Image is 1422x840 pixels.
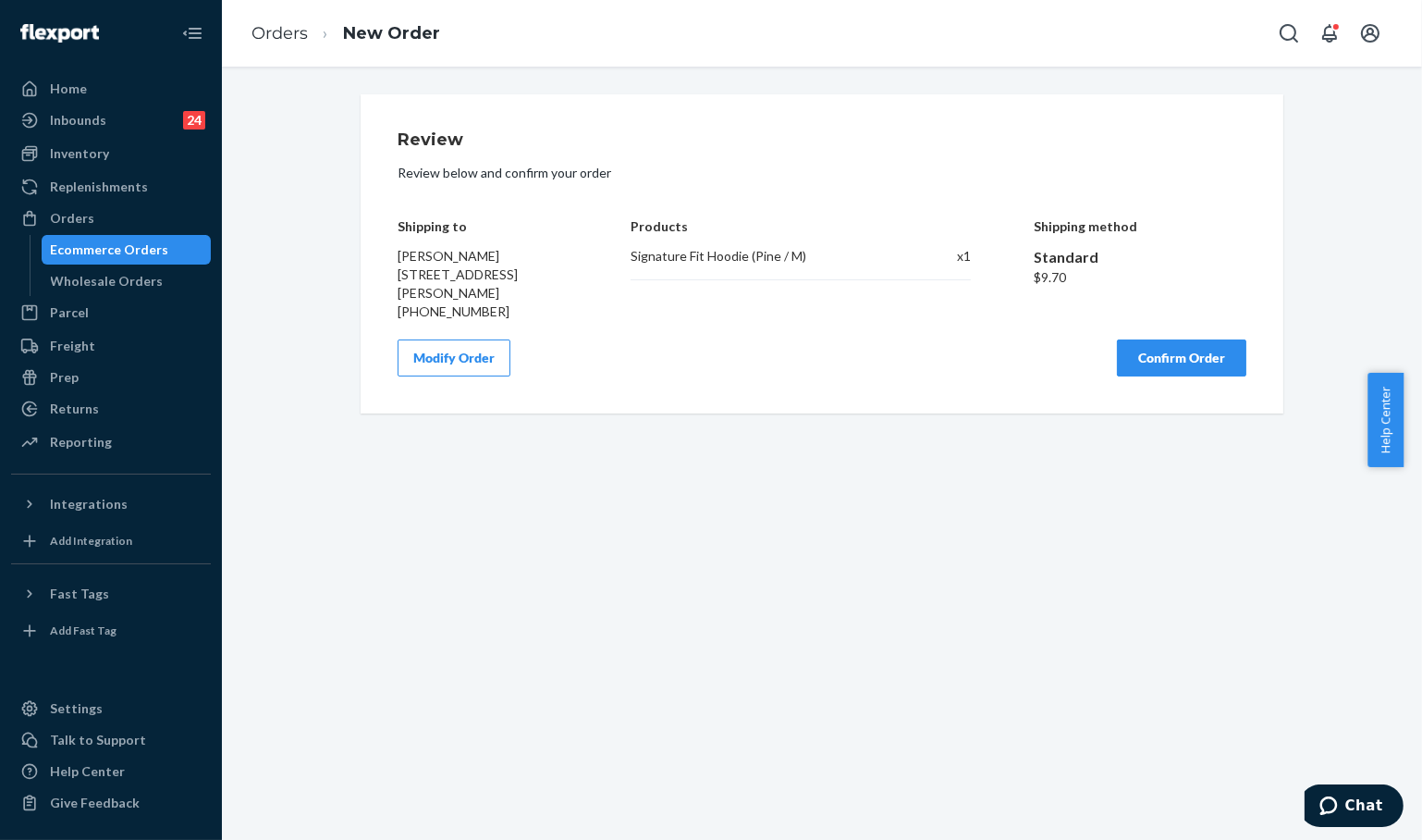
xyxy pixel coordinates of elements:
[11,616,211,646] a: Add Fast Tag
[11,757,211,786] a: Help Center
[50,178,148,196] div: Replenishments
[50,303,89,322] div: Parcel
[50,623,116,638] div: Add Fast Tag
[50,209,94,228] div: Orders
[1035,268,1247,287] div: $9.70
[183,111,205,130] div: 24
[11,427,211,457] a: Reporting
[251,23,308,43] a: Orders
[398,164,1246,182] p: Review below and confirm your order
[50,585,109,603] div: Fast Tags
[1305,784,1404,831] iframe: Opens a widget where you can chat to one of our agents
[11,331,211,361] a: Freight
[1035,247,1247,268] div: Standard
[398,303,568,321] div: [PHONE_NUMBER]
[398,340,510,377] button: Modify Order
[398,248,518,301] span: [PERSON_NAME] [STREET_ADDRESS][PERSON_NAME]
[631,219,970,233] h4: Products
[42,235,212,265] a: Ecommerce Orders
[50,762,125,781] div: Help Center
[1311,15,1348,52] button: Open notifications
[11,139,211,168] a: Inventory
[237,6,455,61] ol: breadcrumbs
[51,272,164,290] div: Wholesale Orders
[11,579,211,609] button: Fast Tags
[50,144,109,163] div: Inventory
[398,131,1246,150] h1: Review
[398,219,568,233] h4: Shipping to
[174,15,211,52] button: Close Navigation
[11,725,211,755] button: Talk to Support
[50,533,132,549] div: Add Integration
[11,788,211,818] button: Give Feedback
[50,731,146,749] div: Talk to Support
[11,172,211,202] a: Replenishments
[50,495,128,513] div: Integrations
[20,24,99,43] img: Flexport logo
[50,111,106,130] div: Inbounds
[1352,15,1389,52] button: Open account menu
[11,394,211,424] a: Returns
[51,241,169,259] div: Ecommerce Orders
[50,400,99,418] div: Returns
[11,363,211,392] a: Prep
[50,794,140,812] div: Give Feedback
[42,266,212,296] a: Wholesale Orders
[1035,219,1247,233] h4: Shipping method
[50,433,112,451] div: Reporting
[1270,15,1307,52] button: Open Search Box
[11,489,211,519] button: Integrations
[917,247,971,266] div: x 1
[50,80,87,98] div: Home
[11,526,211,556] a: Add Integration
[50,368,79,387] div: Prep
[343,23,440,43] a: New Order
[11,204,211,233] a: Orders
[11,298,211,327] a: Parcel
[11,105,211,135] a: Inbounds24
[631,247,898,266] div: Signature Fit Hoodie (Pine / M)
[11,694,211,723] a: Settings
[50,337,95,355] div: Freight
[1367,373,1404,467] button: Help Center
[1117,340,1246,377] button: Confirm Order
[11,74,211,104] a: Home
[50,699,103,718] div: Settings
